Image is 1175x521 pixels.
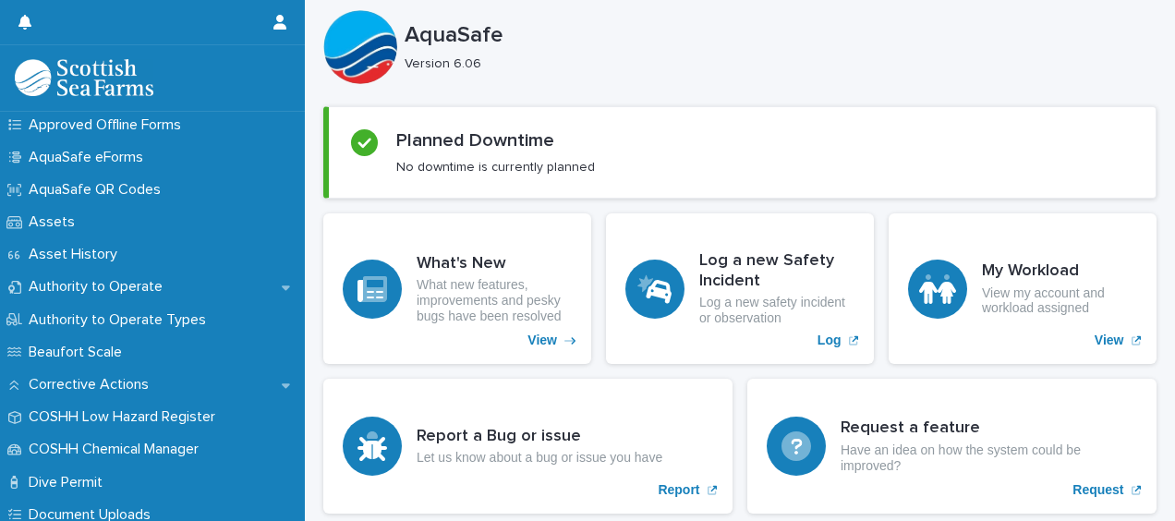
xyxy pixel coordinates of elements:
[405,56,1142,72] p: Version 6.06
[396,159,595,176] p: No downtime is currently planned
[323,213,591,364] a: View
[15,59,153,96] img: bPIBxiqnSb2ggTQWdOVV
[606,213,874,364] a: Log
[417,450,662,466] p: Let us know about a bug or issue you have
[21,181,176,199] p: AquaSafe QR Codes
[818,333,842,348] p: Log
[21,408,230,426] p: COSHH Low Hazard Register
[21,311,221,329] p: Authority to Operate Types
[21,246,132,263] p: Asset History
[21,474,117,491] p: Dive Permit
[747,379,1157,514] a: Request
[699,295,854,326] p: Log a new safety incident or observation
[21,441,213,458] p: COSHH Chemical Manager
[417,427,662,447] h3: Report a Bug or issue
[527,333,557,348] p: View
[1072,482,1123,498] p: Request
[841,418,1137,439] h3: Request a feature
[396,129,554,151] h2: Planned Downtime
[21,344,137,361] p: Beaufort Scale
[982,285,1137,317] p: View my account and workload assigned
[841,442,1137,474] p: Have an idea on how the system could be improved?
[417,254,572,274] h3: What's New
[21,213,90,231] p: Assets
[889,213,1157,364] a: View
[699,251,854,291] h3: Log a new Safety Incident
[21,116,196,134] p: Approved Offline Forms
[1095,333,1124,348] p: View
[417,277,572,323] p: What new features, improvements and pesky bugs have been resolved
[21,376,164,394] p: Corrective Actions
[323,379,733,514] a: Report
[21,149,158,166] p: AquaSafe eForms
[658,482,699,498] p: Report
[982,261,1137,282] h3: My Workload
[21,278,177,296] p: Authority to Operate
[405,22,1149,49] p: AquaSafe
